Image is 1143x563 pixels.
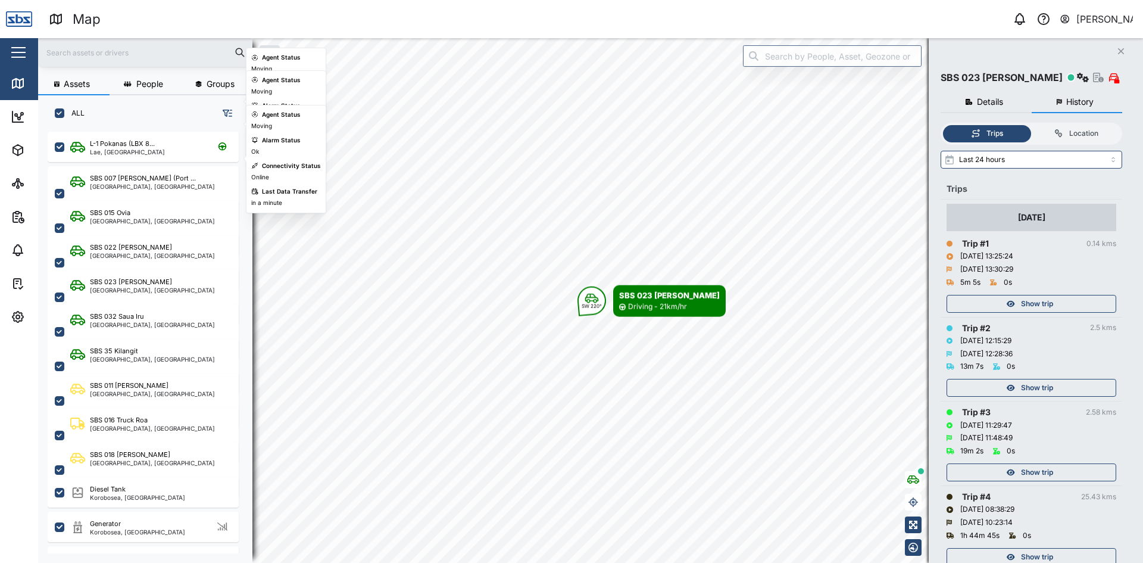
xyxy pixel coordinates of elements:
[45,43,245,61] input: Search assets or drivers
[960,264,1013,275] div: [DATE] 13:30:29
[743,45,922,67] input: Search by People, Asset, Geozone or Place
[962,237,989,250] div: Trip # 1
[577,285,726,317] div: Map marker
[251,87,272,97] div: Moving
[262,110,301,120] div: Agent Status
[262,76,301,85] div: Agent Status
[986,128,1003,139] div: Trips
[960,504,1014,515] div: [DATE] 08:38:29
[1069,128,1098,139] div: Location
[960,446,983,457] div: 19m 2s
[1023,530,1031,542] div: 0s
[947,379,1116,397] button: Show trip
[31,277,64,290] div: Tasks
[64,108,85,118] label: ALL
[207,80,235,88] span: Groups
[960,530,1000,542] div: 1h 44m 45s
[31,110,85,123] div: Dashboard
[1081,492,1116,503] div: 25.43 kms
[1007,446,1015,457] div: 0s
[960,517,1013,528] div: [DATE] 10:23:14
[31,144,68,157] div: Assets
[960,277,980,288] div: 5m 5s
[582,304,602,309] div: SW 220°
[960,433,1013,444] div: [DATE] 11:48:49
[1021,464,1053,481] span: Show trip
[31,210,71,223] div: Reports
[1018,211,1045,224] div: [DATE]
[1090,322,1116,334] div: 2.5 kms
[947,295,1116,313] button: Show trip
[941,151,1122,169] input: Select range
[1076,12,1133,27] div: [PERSON_NAME]
[962,322,991,335] div: Trip # 2
[73,9,101,30] div: Map
[1007,361,1015,372] div: 0s
[947,182,1116,195] div: Trips
[64,80,90,88] span: Assets
[136,80,163,88] span: People
[31,77,58,90] div: Map
[251,122,272,131] div: Moving
[941,70,1063,85] div: SBS 023 [PERSON_NAME]
[251,64,272,74] div: Moving
[962,406,991,419] div: Trip # 3
[960,420,1012,431] div: [DATE] 11:29:47
[1021,296,1053,312] span: Show trip
[960,251,1013,262] div: [DATE] 13:25:24
[31,177,60,190] div: Sites
[38,38,1143,563] canvas: Map
[619,290,720,301] div: SBS 023 [PERSON_NAME]
[1086,238,1116,250] div: 0.14 kms
[960,335,1011,347] div: [DATE] 12:15:29
[1021,380,1053,396] span: Show trip
[262,53,301,63] div: Agent Status
[960,361,983,372] div: 13m 7s
[962,490,991,503] div: Trip # 4
[6,6,32,32] img: Main Logo
[48,127,252,553] div: grid
[947,464,1116,481] button: Show trip
[628,301,687,313] div: Driving - 21km/hr
[1066,98,1094,106] span: History
[977,98,1003,106] span: Details
[1059,11,1133,27] button: [PERSON_NAME]
[1004,277,1012,288] div: 0s
[31,310,73,324] div: Settings
[960,349,1013,360] div: [DATE] 12:28:36
[1086,407,1116,418] div: 2.58 kms
[31,244,68,257] div: Alarms
[262,136,301,145] div: Alarm Status
[262,101,301,111] div: Alarm Status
